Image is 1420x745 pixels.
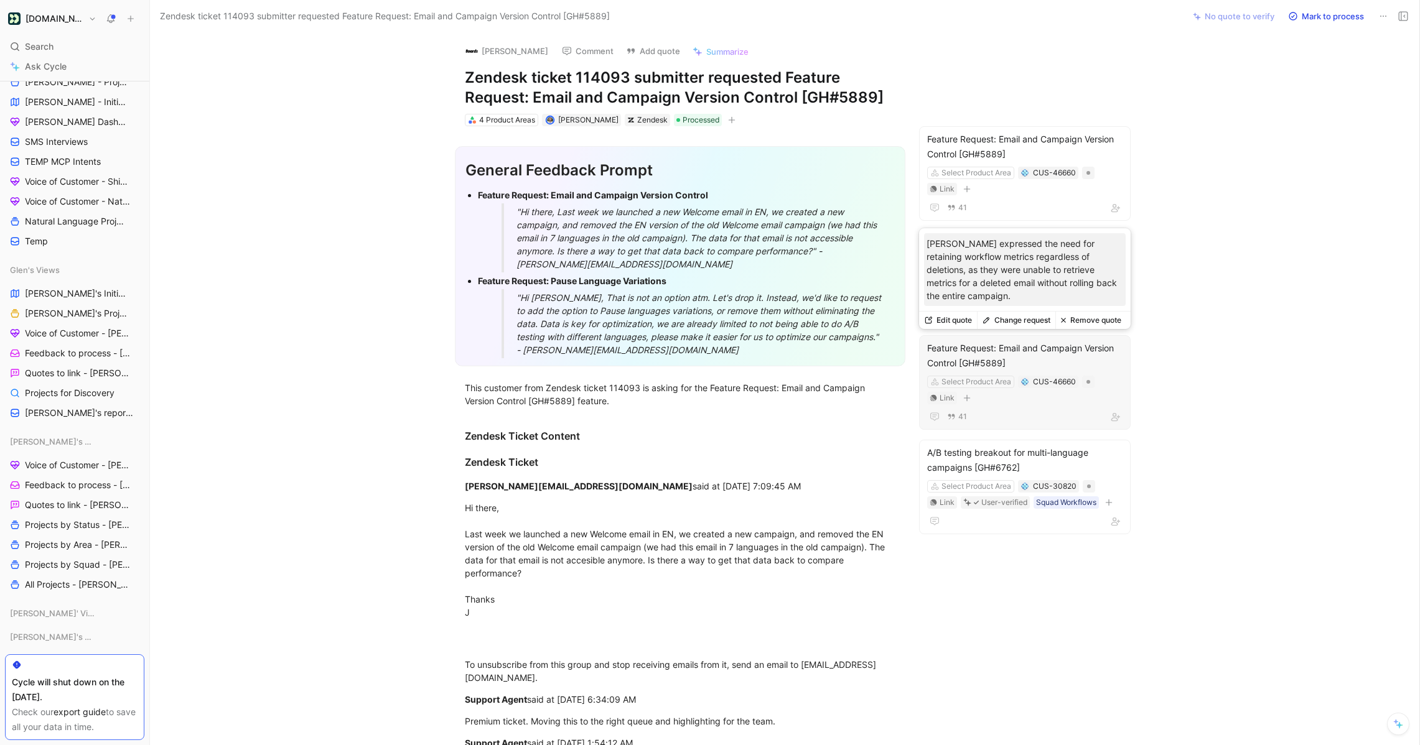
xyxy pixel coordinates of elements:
[465,479,895,493] div: said at [DATE] 7:09:45 AM
[25,519,131,531] span: Projects by Status - [PERSON_NAME]
[5,344,144,363] a: Feedback to process - [PERSON_NAME]
[12,675,138,705] div: Cycle will shut down on the [DATE].
[25,136,88,148] span: SMS Interviews
[478,275,666,286] strong: Feature Request: Pause Language Variations
[940,183,955,195] div: Link
[927,341,1123,371] div: Feature Request: Email and Campaign Version Control [GH#5889]
[958,413,967,420] span: 41
[940,496,955,509] div: Link
[927,132,1123,162] div: Feature Request: Email and Campaign Version Control [GH#5889]
[958,204,967,211] span: 41
[945,410,969,423] button: 41
[1021,377,1029,386] div: 💠
[516,205,886,271] div: "Hi there, Last week we launched a new Welcome email in EN, we created a new campaign, and remove...
[1021,169,1029,177] button: 💠
[26,13,83,24] h1: [DOMAIN_NAME]
[160,9,610,24] span: Zendesk ticket 114093 submitter requested Feature Request: Email and Campaign Version Control [GH...
[683,114,719,126] span: Processed
[945,201,969,215] button: 41
[10,607,95,619] span: [PERSON_NAME]' Views
[25,578,129,591] span: All Projects - [PERSON_NAME]
[10,264,60,276] span: Glen's Views
[5,192,144,211] a: Voice of Customer - Natural Language
[5,627,144,710] div: [PERSON_NAME]'s ViewsVoice of Customer - Shipped FeaturesDesign Studio - Voice of Customer - [PER...
[5,113,144,131] a: [PERSON_NAME] Dashboard
[5,324,144,343] a: Voice of Customer - [PERSON_NAME]
[5,73,144,91] a: [PERSON_NAME] - Projects
[5,555,144,574] a: Projects by Squad - [PERSON_NAME]
[465,694,527,705] strong: Support Agent
[5,476,144,494] a: Feedback to process - [PERSON_NAME]
[5,496,144,514] a: Quotes to link - [PERSON_NAME]
[546,116,553,123] img: avatar
[25,459,131,471] span: Voice of Customer - [PERSON_NAME]
[25,499,129,511] span: Quotes to link - [PERSON_NAME]
[5,37,144,56] div: Search
[1033,480,1077,493] div: CUS-30820
[5,627,144,646] div: [PERSON_NAME]'s Views
[706,46,749,57] span: Summarize
[1021,482,1029,491] button: 💠
[5,364,144,382] a: Quotes to link - [PERSON_NAME]
[465,381,895,407] div: This customer from Zendesk ticket 114093 is asking for the Feature Request: Email and Campaign Ve...
[25,479,131,491] span: Feedback to process - [PERSON_NAME]
[5,456,144,474] a: Voice of Customer - [PERSON_NAME]
[5,152,144,171] a: TEMP MCP Intents
[5,304,144,323] a: [PERSON_NAME]'s Projects
[25,175,128,188] span: Voice of Customer - Shipped
[25,327,131,340] span: Voice of Customer - [PERSON_NAME]
[25,195,131,208] span: Voice of Customer - Natural Language
[10,631,96,643] span: [PERSON_NAME]'s Views
[1021,378,1029,386] img: 💠
[5,10,100,27] button: Customer.io[DOMAIN_NAME]
[5,651,144,670] a: Voice of Customer - Shipped Features
[25,116,128,128] span: [PERSON_NAME] Dashboard
[5,604,144,622] div: [PERSON_NAME]' Views
[941,376,1011,388] div: Select Product Area
[25,307,128,320] span: [PERSON_NAME]'s Projects
[25,155,101,168] span: TEMP MCP Intents
[465,455,895,470] div: Zendesk Ticket
[1021,483,1029,490] img: 💠
[54,706,106,717] a: export guide
[479,114,535,126] div: 4 Product Areas
[25,347,131,359] span: Feedback to process - [PERSON_NAME]
[25,76,128,88] span: [PERSON_NAME] - Projects
[10,435,96,448] span: [PERSON_NAME]'s Views
[5,261,144,279] div: Glen's Views
[5,284,144,303] a: [PERSON_NAME]'s Initiatives
[1021,169,1029,177] img: 💠
[927,445,1123,475] div: A/B testing breakout for multi-language campaigns [GH#6762]
[5,404,144,422] a: [PERSON_NAME]'s reported feedback (unprocessed)
[465,45,478,57] img: logo
[460,42,554,60] button: logo[PERSON_NAME]
[558,115,619,124] span: [PERSON_NAME]
[5,232,144,251] a: Temp
[687,43,754,60] button: Summarize
[620,42,686,60] button: Add quote
[5,132,144,151] a: SMS Interviews
[927,237,1123,302] p: [PERSON_NAME] expressed the need for retaining workflow metrics regardless of deletions, as they ...
[5,432,144,451] div: [PERSON_NAME]'s Views
[5,384,144,402] a: Projects for Discovery
[977,312,1055,329] button: Change request
[465,481,693,491] strong: [PERSON_NAME][EMAIL_ADDRESS][DOMAIN_NAME]
[25,96,128,108] span: [PERSON_NAME] - Initiatives
[5,604,144,626] div: [PERSON_NAME]' Views
[25,367,129,379] span: Quotes to link - [PERSON_NAME]
[25,287,128,300] span: [PERSON_NAME]'s Initiatives
[941,167,1011,179] div: Select Product Area
[465,428,895,443] div: Zendesk Ticket Content
[25,235,48,248] span: Temp
[5,516,144,534] a: Projects by Status - [PERSON_NAME]
[1033,167,1076,179] div: CUS-46660
[5,535,144,554] a: Projects by Area - [PERSON_NAME]
[637,114,668,126] div: Zendesk
[1033,376,1076,388] div: CUS-46660
[981,496,1027,509] div: User-verified
[25,407,133,419] span: [PERSON_NAME]'s reported feedback (unprocessed)
[12,705,138,734] div: Check our to save all your data in time.
[1187,7,1280,25] button: No quote to verify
